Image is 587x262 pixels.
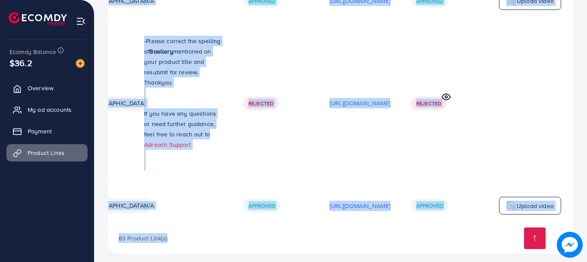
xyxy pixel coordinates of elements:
img: image [557,232,582,257]
p: [URL][DOMAIN_NAME] [330,201,390,211]
span: Rejected [416,100,441,107]
li: [GEOGRAPHIC_DATA] [83,199,149,212]
span: Product Links [28,148,65,157]
span: $36.2 [9,57,32,69]
a: Adreach Support [144,140,191,149]
span: 83 Product Link(s) [119,234,167,243]
a: Overview [6,79,88,97]
a: Payment [6,123,88,140]
img: menu [76,16,86,26]
span: Rejected [248,100,273,107]
span: Approved [416,202,443,209]
span: Ecomdy Balance [9,47,56,56]
span: My ad accounts [28,105,72,114]
a: My ad accounts [6,101,88,118]
span: Overview [28,84,53,92]
img: image [76,59,85,68]
p: [URL][DOMAIN_NAME] [330,98,390,108]
p: -Please correct the spelling of mentioned on your product title and resubmit for review. Thankyou [144,36,223,88]
span: If you have any questions or need further guidance, feel free to reach out to [144,109,216,139]
span: Approved [248,202,275,209]
img: logo [9,12,67,25]
img: logo [506,201,517,211]
span: N/A [144,201,154,210]
span: Payment [28,127,52,136]
strong: Baellery [149,47,173,56]
p: Upload video [517,201,554,211]
a: Product Links [6,144,88,161]
li: [GEOGRAPHIC_DATA] [83,96,149,110]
